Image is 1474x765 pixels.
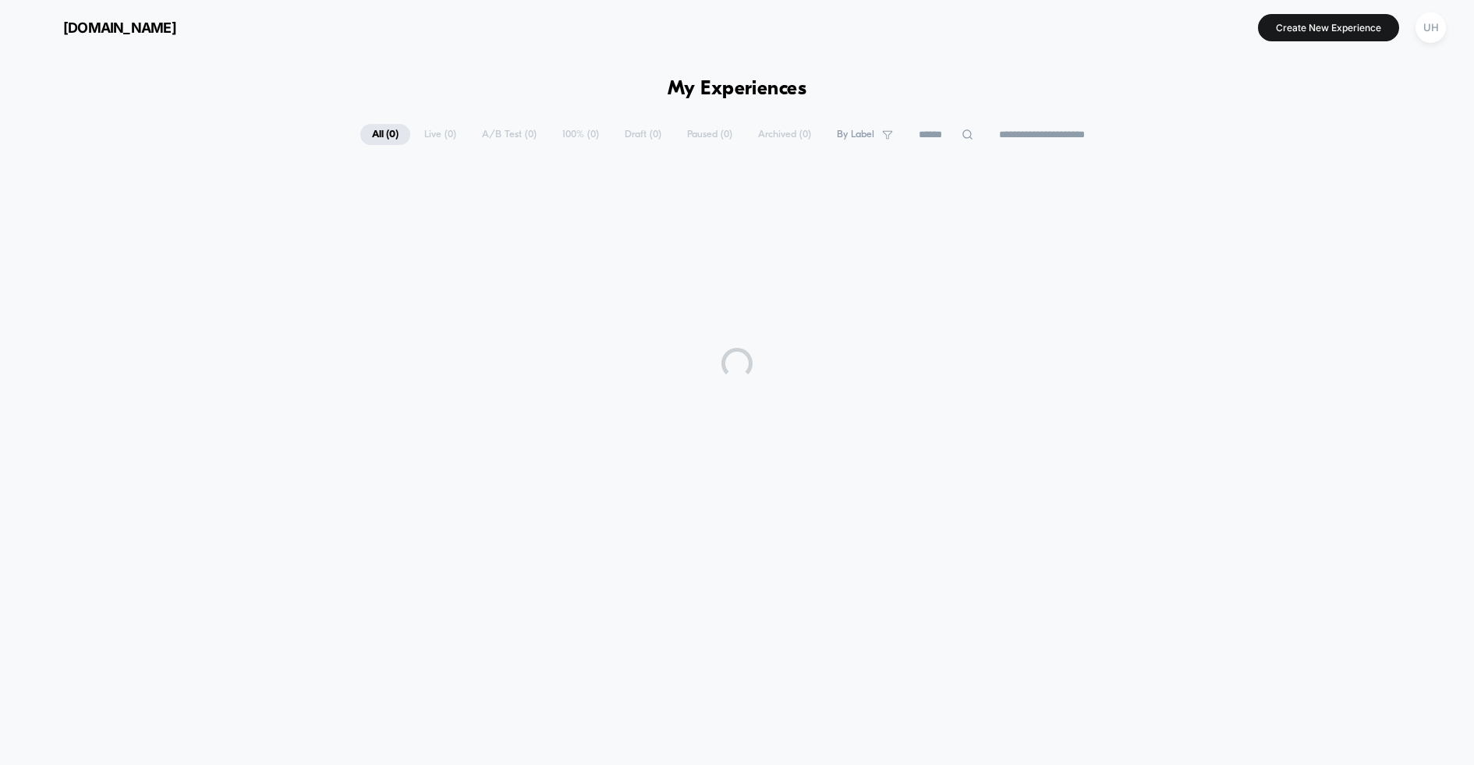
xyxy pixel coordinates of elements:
span: All ( 0 ) [360,124,410,145]
button: UH [1411,12,1451,44]
span: [DOMAIN_NAME] [63,19,176,36]
button: Create New Experience [1258,14,1399,41]
button: [DOMAIN_NAME] [23,15,181,40]
div: UH [1416,12,1446,43]
span: By Label [837,129,874,140]
h1: My Experiences [668,78,807,101]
